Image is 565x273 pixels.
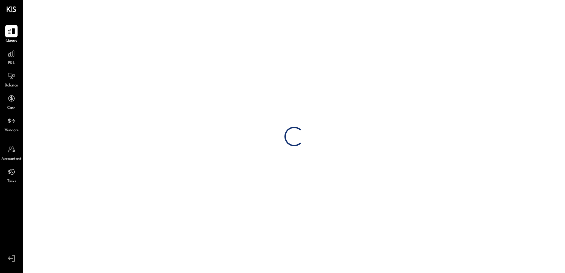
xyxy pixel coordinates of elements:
[0,47,22,66] a: P&L
[6,38,18,44] span: Queue
[0,92,22,111] a: Cash
[5,83,18,89] span: Balance
[0,166,22,185] a: Tasks
[8,60,15,66] span: P&L
[5,128,19,134] span: Vendors
[2,156,21,162] span: Accountant
[0,115,22,134] a: Vendors
[7,105,16,111] span: Cash
[0,25,22,44] a: Queue
[7,179,16,185] span: Tasks
[0,70,22,89] a: Balance
[0,143,22,162] a: Accountant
